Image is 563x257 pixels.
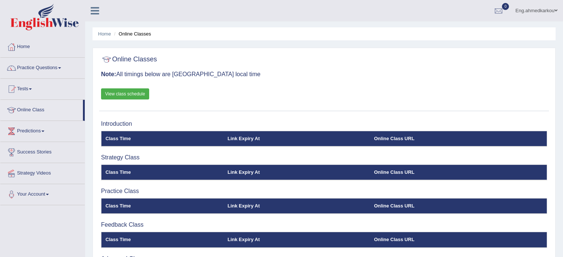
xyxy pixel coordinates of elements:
th: Class Time [101,165,224,180]
th: Class Time [101,232,224,247]
li: Online Classes [112,30,151,37]
a: Tests [0,79,85,97]
span: 0 [502,3,509,10]
th: Link Expiry At [224,198,370,214]
th: Class Time [101,198,224,214]
th: Online Class URL [370,165,547,180]
a: Your Account [0,184,85,203]
h3: All timings below are [GEOGRAPHIC_DATA] local time [101,71,547,78]
a: Practice Questions [0,58,85,76]
th: Link Expiry At [224,131,370,146]
a: Predictions [0,121,85,139]
th: Class Time [101,131,224,146]
a: Home [0,37,85,55]
h2: Online Classes [101,54,157,65]
a: View class schedule [101,88,149,99]
h3: Feedback Class [101,222,547,228]
th: Link Expiry At [224,232,370,247]
b: Note: [101,71,116,77]
a: Home [98,31,111,37]
th: Online Class URL [370,131,547,146]
a: Success Stories [0,142,85,160]
th: Link Expiry At [224,165,370,180]
a: Strategy Videos [0,163,85,182]
h3: Introduction [101,121,547,127]
th: Online Class URL [370,198,547,214]
h3: Strategy Class [101,154,547,161]
th: Online Class URL [370,232,547,247]
a: Online Class [0,100,83,118]
h3: Practice Class [101,188,547,195]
